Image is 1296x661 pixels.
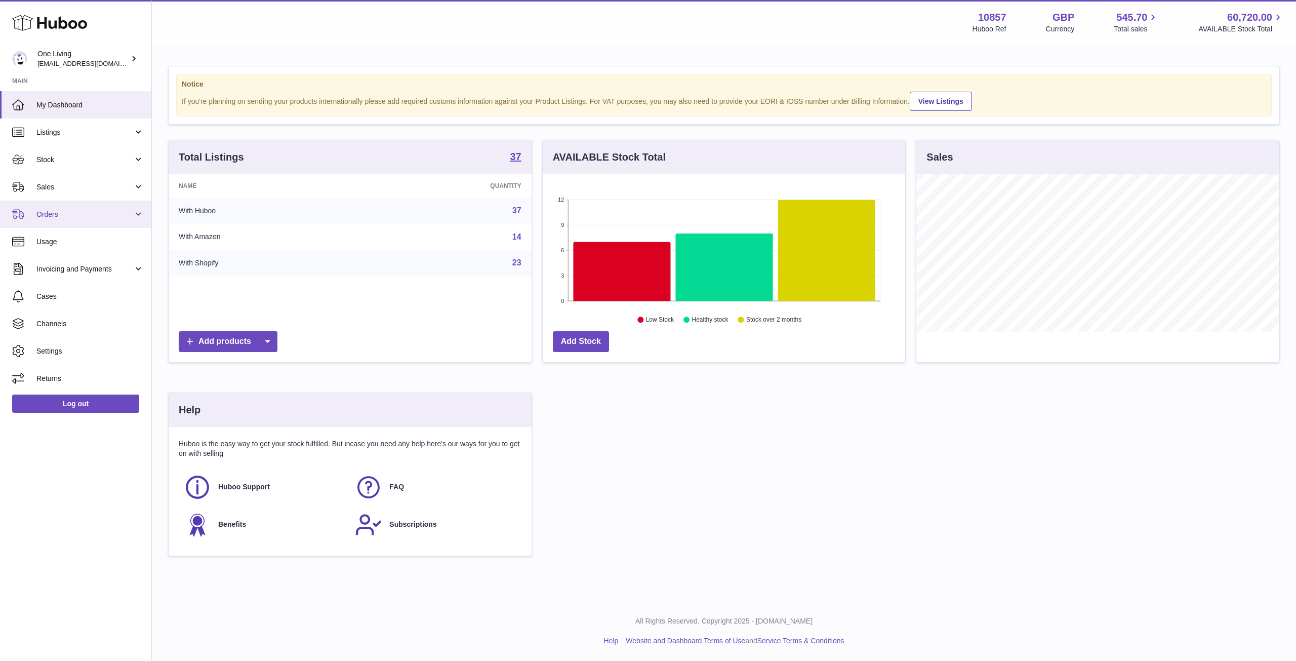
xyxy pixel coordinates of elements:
[1198,11,1284,34] a: 60,720.00 AVAILABLE Stock Total
[604,637,619,645] a: Help
[160,616,1288,626] p: All Rights Reserved. Copyright 2025 - [DOMAIN_NAME]
[36,292,144,301] span: Cases
[37,59,149,67] span: [EMAIL_ADDRESS][DOMAIN_NAME]
[182,90,1266,111] div: If you're planning on sending your products internationally please add required customs informati...
[1046,24,1075,34] div: Currency
[389,482,404,492] span: FAQ
[179,439,521,458] p: Huboo is the easy way to get your stock fulfilled. But incase you need any help here's our ways f...
[355,474,516,501] a: FAQ
[757,637,844,645] a: Service Terms & Conditions
[510,151,521,162] strong: 37
[926,150,953,164] h3: Sales
[626,637,745,645] a: Website and Dashboard Terms of Use
[12,395,139,413] a: Log out
[182,80,1266,89] strong: Notice
[558,197,564,203] text: 12
[184,511,345,538] a: Benefits
[355,511,516,538] a: Subscriptions
[553,150,666,164] h3: AVAILABLE Stock Total
[36,264,133,274] span: Invoicing and Payments
[36,210,133,219] span: Orders
[169,174,367,198] th: Name
[1227,11,1272,24] span: 60,720.00
[561,247,564,253] text: 6
[36,155,133,165] span: Stock
[1114,11,1159,34] a: 545.70 Total sales
[1052,11,1074,24] strong: GBP
[36,237,144,247] span: Usage
[36,346,144,356] span: Settings
[646,317,674,324] text: Low Stock
[12,51,27,66] img: ben@oneliving.com
[36,128,133,137] span: Listings
[978,11,1006,24] strong: 10857
[561,298,564,304] text: 0
[36,319,144,329] span: Channels
[510,151,521,164] a: 37
[169,250,367,276] td: With Shopify
[179,403,200,417] h3: Help
[1114,24,1159,34] span: Total sales
[36,374,144,383] span: Returns
[1116,11,1147,24] span: 545.70
[512,232,521,241] a: 14
[36,182,133,192] span: Sales
[218,482,270,492] span: Huboo Support
[553,331,609,352] a: Add Stock
[512,206,521,215] a: 37
[169,198,367,224] td: With Huboo
[218,520,246,529] span: Benefits
[389,520,436,529] span: Subscriptions
[692,317,728,324] text: Healthy stock
[367,174,531,198] th: Quantity
[179,150,244,164] h3: Total Listings
[622,636,844,646] li: and
[179,331,277,352] a: Add products
[184,474,345,501] a: Huboo Support
[746,317,801,324] text: Stock over 2 months
[973,24,1006,34] div: Huboo Ref
[37,49,129,68] div: One Living
[36,100,144,110] span: My Dashboard
[1198,24,1284,34] span: AVAILABLE Stock Total
[561,222,564,228] text: 9
[910,92,972,111] a: View Listings
[169,224,367,250] td: With Amazon
[512,258,521,267] a: 23
[561,273,564,279] text: 3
